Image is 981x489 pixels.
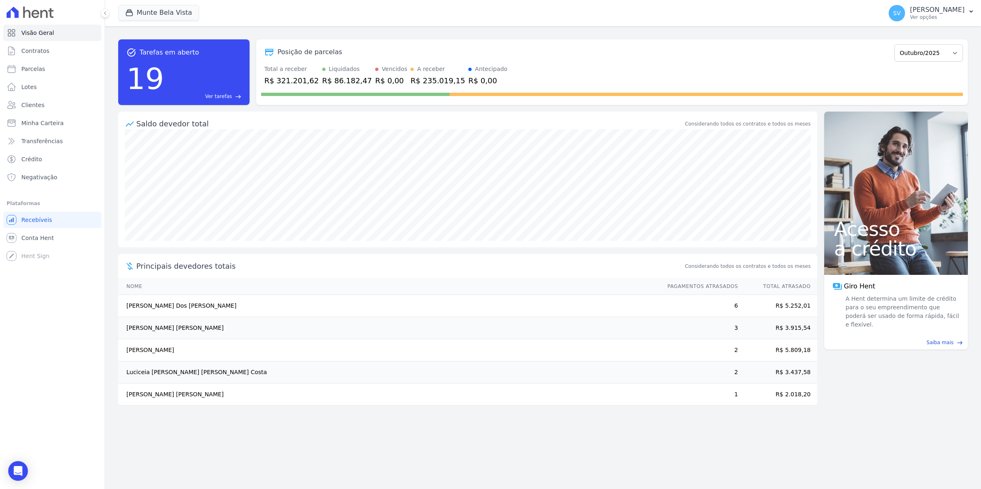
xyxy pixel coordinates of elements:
[21,155,42,163] span: Crédito
[21,47,49,55] span: Contratos
[957,340,963,346] span: east
[3,79,101,95] a: Lotes
[3,97,101,113] a: Clientes
[21,101,44,109] span: Clientes
[685,263,811,270] span: Considerando todos os contratos e todos os meses
[277,47,342,57] div: Posição de parcelas
[21,173,57,181] span: Negativação
[3,212,101,228] a: Recebíveis
[21,234,54,242] span: Conta Hent
[660,278,738,295] th: Pagamentos Atrasados
[264,65,319,73] div: Total a receber
[475,65,507,73] div: Antecipado
[660,339,738,361] td: 2
[21,216,52,224] span: Recebíveis
[738,339,817,361] td: R$ 5.809,18
[660,384,738,406] td: 1
[3,43,101,59] a: Contratos
[738,317,817,339] td: R$ 3.915,54
[264,75,319,86] div: R$ 321.201,62
[118,278,660,295] th: Nome
[375,75,407,86] div: R$ 0,00
[844,295,960,329] span: A Hent determina um limite de crédito para o seu empreendimento que poderá ser usado de forma ráp...
[3,230,101,246] a: Conta Hent
[660,317,738,339] td: 3
[118,5,199,21] button: Munte Bela Vista
[738,295,817,317] td: R$ 5.252,01
[322,75,372,86] div: R$ 86.182,47
[21,65,45,73] span: Parcelas
[468,75,507,86] div: R$ 0,00
[8,461,28,481] div: Open Intercom Messenger
[382,65,407,73] div: Vencidos
[882,2,981,25] button: SV [PERSON_NAME] Ver opções
[834,219,958,239] span: Acesso
[738,361,817,384] td: R$ 3.437,58
[910,6,965,14] p: [PERSON_NAME]
[3,115,101,131] a: Minha Carteira
[660,361,738,384] td: 2
[410,75,465,86] div: R$ 235.019,15
[329,65,360,73] div: Liquidados
[3,169,101,185] a: Negativação
[910,14,965,21] p: Ver opções
[926,339,953,346] span: Saiba mais
[660,295,738,317] td: 6
[7,199,98,208] div: Plataformas
[21,83,37,91] span: Lotes
[118,384,660,406] td: [PERSON_NAME] [PERSON_NAME]
[685,120,811,128] div: Considerando todos os contratos e todos os meses
[126,57,164,100] div: 19
[3,61,101,77] a: Parcelas
[21,119,64,127] span: Minha Carteira
[893,10,901,16] span: SV
[126,48,136,57] span: task_alt
[21,137,63,145] span: Transferências
[21,29,54,37] span: Visão Geral
[118,339,660,361] td: [PERSON_NAME]
[118,295,660,317] td: [PERSON_NAME] Dos [PERSON_NAME]
[738,278,817,295] th: Total Atrasado
[844,281,875,291] span: Giro Hent
[738,384,817,406] td: R$ 2.018,20
[136,260,683,272] span: Principais devedores totais
[140,48,199,57] span: Tarefas em aberto
[834,239,958,258] span: a crédito
[235,94,241,100] span: east
[118,317,660,339] td: [PERSON_NAME] [PERSON_NAME]
[3,25,101,41] a: Visão Geral
[417,65,445,73] div: A receber
[829,339,963,346] a: Saiba mais east
[3,133,101,149] a: Transferências
[118,361,660,384] td: Luciceia [PERSON_NAME] [PERSON_NAME] Costa
[205,93,232,100] span: Ver tarefas
[3,151,101,167] a: Crédito
[136,118,683,129] div: Saldo devedor total
[167,93,241,100] a: Ver tarefas east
